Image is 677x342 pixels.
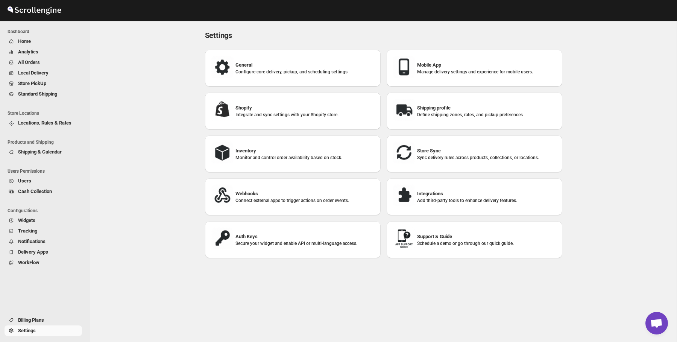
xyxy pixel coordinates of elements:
span: Home [18,38,31,44]
p: Manage delivery settings and experience for mobile users. [417,69,556,75]
img: Shopify [211,99,234,121]
span: Store PickUp [18,81,46,86]
h3: Mobile App [417,61,556,69]
span: Cash Collection [18,188,52,194]
button: Settings [5,325,82,336]
span: Settings [205,31,232,40]
span: Dashboard [8,29,85,35]
button: Analytics [5,47,82,57]
p: Monitor and control order availability based on stock. [235,155,375,161]
button: Widgets [5,215,82,226]
h3: Shopify [235,104,375,112]
button: Locations, Rules & Rates [5,118,82,128]
p: Add third-party tools to enhance delivery features. [417,198,556,204]
img: Shipping profile [393,99,415,121]
h3: Auth Keys [235,233,375,240]
span: Tracking [18,228,37,234]
img: Mobile App [393,56,415,78]
h3: Webhooks [235,190,375,198]
button: Cash Collection [5,186,82,197]
button: Delivery Apps [5,247,82,257]
span: Shipping & Calendar [18,149,62,155]
span: All Orders [18,59,40,65]
h3: Shipping profile [417,104,556,112]
img: Integrations [393,184,415,207]
h3: Support & Guide [417,233,556,240]
span: Store Locations [8,110,85,116]
h3: Inventory [235,147,375,155]
button: Notifications [5,236,82,247]
span: Configurations [8,208,85,214]
span: Notifications [18,239,46,244]
h3: Integrations [417,190,556,198]
span: Products and Shipping [8,139,85,145]
button: Users [5,176,82,186]
img: Store Sync [393,141,415,164]
h3: Store Sync [417,147,556,155]
a: Open chat [645,312,668,334]
span: Locations, Rules & Rates [18,120,71,126]
p: Define shipping zones, rates, and pickup preferences [417,112,556,118]
span: Analytics [18,49,38,55]
span: Standard Shipping [18,91,57,97]
img: Support & Guide [393,227,415,250]
button: Billing Plans [5,315,82,325]
img: Inventory [211,141,234,164]
button: WorkFlow [5,257,82,268]
span: Users [18,178,31,184]
img: Auth Keys [211,227,234,250]
img: General [211,56,234,78]
p: Sync delivery rules across products, collections, or locations. [417,155,556,161]
span: WorkFlow [18,260,39,265]
p: Secure your widget and enable API or multi-language access. [235,240,375,246]
span: Users Permissions [8,168,85,174]
span: Settings [18,328,36,333]
button: Home [5,36,82,47]
p: Configure core delivery, pickup, and scheduling settings [235,69,375,75]
button: Tracking [5,226,82,236]
p: Connect external apps to trigger actions on order events. [235,198,375,204]
img: Webhooks [211,184,234,207]
p: Schedule a demo or go through our quick guide. [417,240,556,246]
span: Billing Plans [18,317,44,323]
p: Integrate and sync settings with your Shopify store. [235,112,375,118]
span: Local Delivery [18,70,49,76]
button: All Orders [5,57,82,68]
span: Widgets [18,217,35,223]
h3: General [235,61,375,69]
button: Shipping & Calendar [5,147,82,157]
span: Delivery Apps [18,249,48,255]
